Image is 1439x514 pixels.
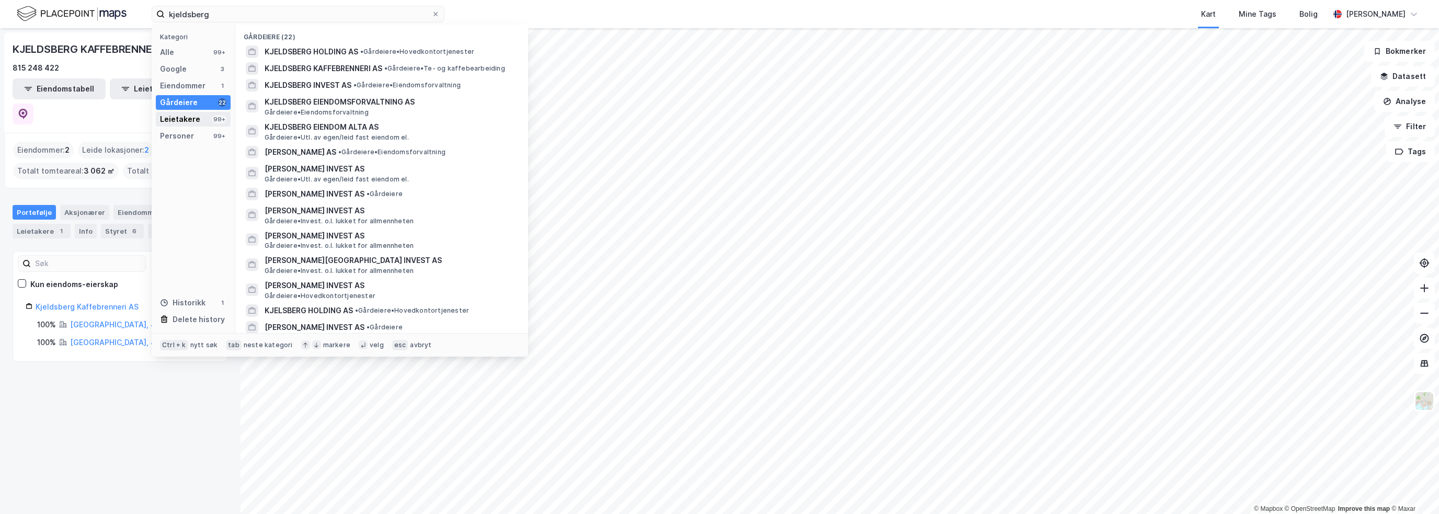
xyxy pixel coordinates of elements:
[13,205,56,220] div: Portefølje
[110,78,203,99] button: Leietakertabell
[265,188,364,200] span: [PERSON_NAME] INVEST AS
[1387,464,1439,514] iframe: Chat Widget
[144,144,149,156] span: 2
[70,320,176,329] a: [GEOGRAPHIC_DATA], 439/19
[1299,8,1318,20] div: Bolig
[218,82,226,90] div: 1
[265,292,375,300] span: Gårdeiere • Hovedkontortjenester
[30,278,118,291] div: Kun eiendoms-eierskap
[338,148,341,156] span: •
[160,340,188,350] div: Ctrl + k
[367,323,403,332] span: Gårdeiere
[160,130,194,142] div: Personer
[218,299,226,307] div: 1
[265,62,382,75] span: KJELDSBERG KAFFEBRENNERI AS
[367,190,370,198] span: •
[265,121,516,133] span: KJELDSBERG EIENDOM ALTA AS
[392,340,408,350] div: esc
[265,279,516,292] span: [PERSON_NAME] INVEST AS
[160,63,187,75] div: Google
[212,48,226,56] div: 99+
[265,217,414,225] span: Gårdeiere • Invest. o.l. lukket for allmennheten
[265,133,409,142] span: Gårdeiere • Utl. av egen/leid fast eiendom el.
[353,81,461,89] span: Gårdeiere • Eiendomsforvaltning
[218,98,226,107] div: 22
[244,341,293,349] div: neste kategori
[265,304,353,317] span: KJELSBERG HOLDING AS
[212,115,226,123] div: 99+
[173,313,225,326] div: Delete history
[75,224,97,238] div: Info
[1239,8,1276,20] div: Mine Tags
[13,78,106,99] button: Eiendomstabell
[226,340,242,350] div: tab
[338,148,446,156] span: Gårdeiere • Eiendomsforvaltning
[212,132,226,140] div: 99+
[235,25,528,43] div: Gårdeiere (22)
[1385,116,1435,137] button: Filter
[113,205,178,220] div: Eiendommer
[1346,8,1406,20] div: [PERSON_NAME]
[1254,505,1283,512] a: Mapbox
[265,267,414,275] span: Gårdeiere • Invest. o.l. lukket for allmennheten
[160,33,231,41] div: Kategori
[265,321,364,334] span: [PERSON_NAME] INVEST AS
[1374,91,1435,112] button: Analyse
[60,205,109,220] div: Aksjonærer
[355,306,469,315] span: Gårdeiere • Hovedkontortjenester
[384,64,387,72] span: •
[123,163,224,179] div: Totalt byggareal :
[367,190,403,198] span: Gårdeiere
[1285,505,1335,512] a: OpenStreetMap
[265,242,414,250] span: Gårdeiere • Invest. o.l. lukket for allmennheten
[70,336,208,349] div: ( fester )
[1414,391,1434,411] img: Z
[148,224,220,238] div: Transaksjoner
[13,41,180,58] div: KJELDSBERG KAFFEBRENNERI AS
[13,163,119,179] div: Totalt tomteareal :
[1338,505,1390,512] a: Improve this map
[353,81,357,89] span: •
[384,64,505,73] span: Gårdeiere • Te- og kaffebearbeiding
[410,341,431,349] div: avbryt
[165,6,431,22] input: Søk på adresse, matrikkel, gårdeiere, leietakere eller personer
[37,318,56,331] div: 100%
[1371,66,1435,87] button: Datasett
[70,338,180,347] a: [GEOGRAPHIC_DATA], 439/165
[84,165,115,177] span: 3 062 ㎡
[65,144,70,156] span: 2
[160,46,174,59] div: Alle
[160,96,198,109] div: Gårdeiere
[265,108,369,117] span: Gårdeiere • Eiendomsforvaltning
[70,318,203,331] div: ( fester )
[1364,41,1435,62] button: Bokmerker
[1201,8,1216,20] div: Kart
[17,5,127,23] img: logo.f888ab2527a4732fd821a326f86c7f29.svg
[218,65,226,73] div: 3
[78,142,153,158] div: Leide lokasjoner :
[360,48,474,56] span: Gårdeiere • Hovedkontortjenester
[1387,464,1439,514] div: Kontrollprogram for chat
[323,341,350,349] div: markere
[360,48,363,55] span: •
[13,62,59,74] div: 815 248 422
[36,302,139,311] a: Kjeldsberg Kaffebrenneri AS
[265,204,516,217] span: [PERSON_NAME] INVEST AS
[265,230,516,242] span: [PERSON_NAME] INVEST AS
[355,306,358,314] span: •
[129,226,140,236] div: 6
[1386,141,1435,162] button: Tags
[265,79,351,92] span: KJELDSBERG INVEST AS
[56,226,66,236] div: 1
[160,113,200,125] div: Leietakere
[367,323,370,331] span: •
[265,254,516,267] span: [PERSON_NAME][GEOGRAPHIC_DATA] INVEST AS
[160,296,205,309] div: Historikk
[31,256,145,271] input: Søk
[370,341,384,349] div: velg
[265,45,358,58] span: KJELDSBERG HOLDING AS
[265,175,409,184] span: Gårdeiere • Utl. av egen/leid fast eiendom el.
[101,224,144,238] div: Styret
[265,163,516,175] span: [PERSON_NAME] INVEST AS
[13,142,74,158] div: Eiendommer :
